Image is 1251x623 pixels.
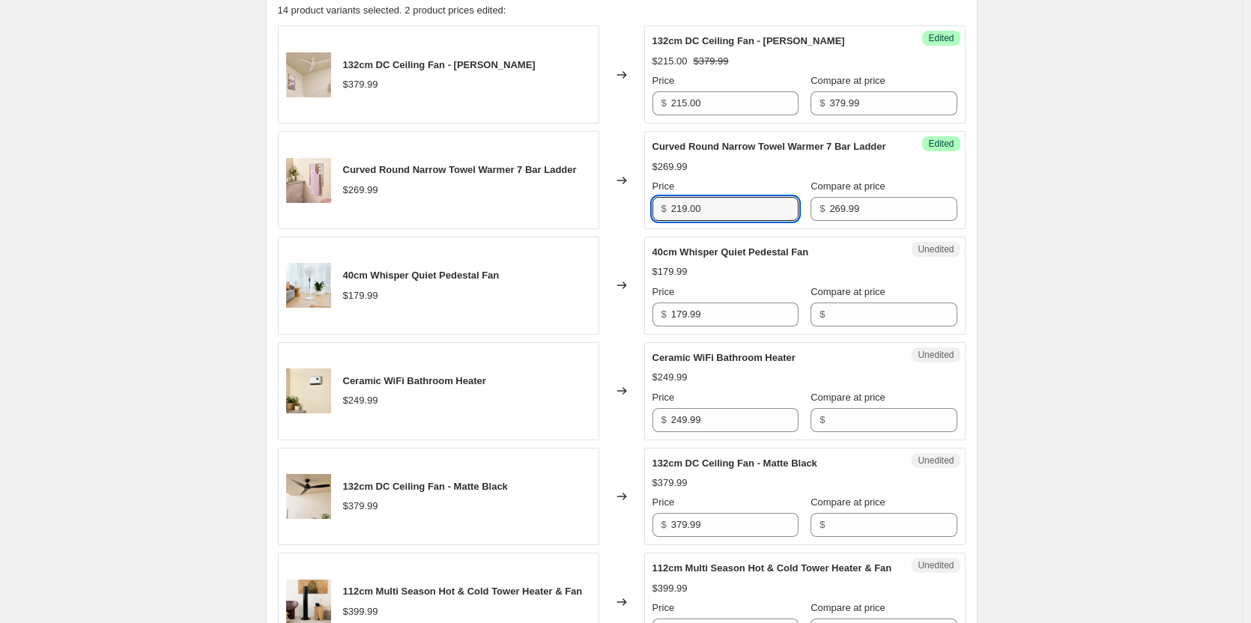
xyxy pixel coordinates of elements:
div: $215.00 [652,54,688,69]
span: Price [652,496,675,508]
span: $ [661,203,667,214]
span: $ [820,309,825,320]
span: Compare at price [811,75,885,86]
span: Unedited [918,559,954,571]
span: $ [661,519,667,530]
div: $179.99 [343,288,378,303]
span: Unedited [918,455,954,467]
img: GNT7_Towels_80x.png [286,158,331,203]
span: $ [661,309,667,320]
span: Compare at price [811,392,885,403]
div: $379.99 [343,77,378,92]
span: Unedited [918,349,954,361]
div: $379.99 [343,499,378,514]
span: Ceramic WiFi Bathroom Heater [343,375,486,386]
span: Price [652,286,675,297]
span: 132cm DC Ceiling Fan - Matte Black [652,458,817,469]
div: $399.99 [652,581,688,596]
div: $379.99 [652,475,688,490]
span: Compare at price [811,496,885,508]
span: 40cm Whisper Quiet Pedestal Fan [652,246,809,258]
img: GPCF300W_Lifestyle_80x.png [286,52,331,97]
strike: $379.99 [694,54,729,69]
span: $ [820,97,825,109]
span: Compare at price [811,180,885,192]
span: Curved Round Narrow Towel Warmer 7 Bar Ladder [343,164,577,175]
span: Price [652,180,675,192]
div: $269.99 [652,159,688,174]
span: Curved Round Narrow Towel Warmer 7 Bar Ladder [652,141,886,152]
span: 112cm Multi Season Hot & Cold Tower Heater & Fan [652,562,892,574]
img: GBH500_Lifestyle_Bathroom_80x.png [286,368,331,413]
span: Compare at price [811,602,885,613]
img: GCPF340_Lifestyle_Living_80x.png [286,263,331,308]
div: $179.99 [652,264,688,279]
img: GPCF300B_Lifestyle_80x.png [286,474,331,519]
div: $249.99 [652,370,688,385]
span: $ [661,97,667,109]
span: Edited [928,32,954,44]
div: $269.99 [343,183,378,198]
span: $ [820,414,825,425]
span: Unedited [918,243,954,255]
span: Ceramic WiFi Bathroom Heater [652,352,796,363]
span: Compare at price [811,286,885,297]
span: $ [820,203,825,214]
span: Price [652,602,675,613]
span: $ [820,519,825,530]
span: 14 product variants selected. 2 product prices edited: [278,4,506,16]
div: $249.99 [343,393,378,408]
span: 132cm DC Ceiling Fan - [PERSON_NAME] [652,35,845,46]
span: Price [652,75,675,86]
span: Edited [928,138,954,150]
span: 132cm DC Ceiling Fan - [PERSON_NAME] [343,59,536,70]
span: $ [661,414,667,425]
span: Price [652,392,675,403]
div: $399.99 [343,604,378,619]
span: 112cm Multi Season Hot & Cold Tower Heater & Fan [343,586,583,597]
span: 132cm DC Ceiling Fan - Matte Black [343,481,508,492]
span: 40cm Whisper Quiet Pedestal Fan [343,270,500,281]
